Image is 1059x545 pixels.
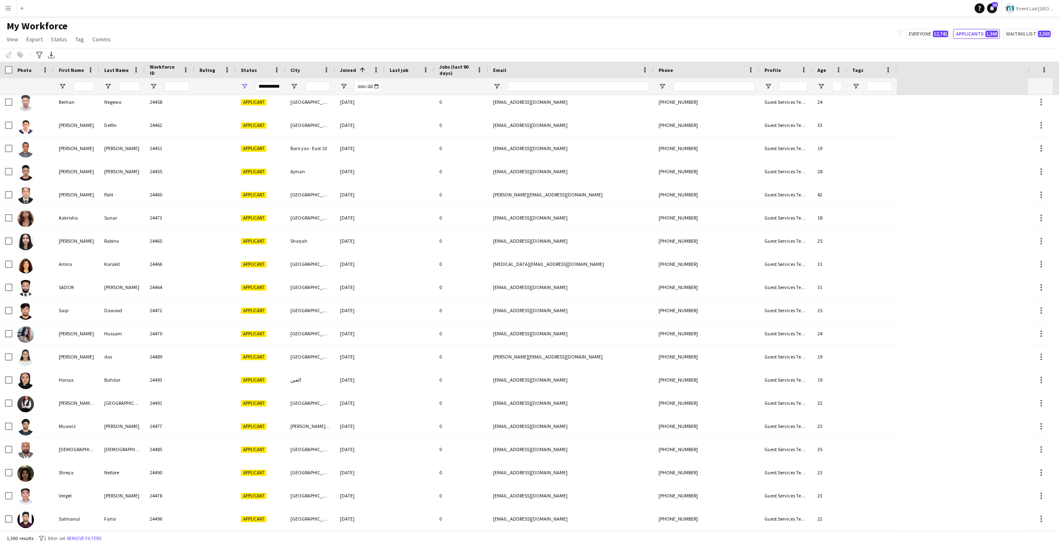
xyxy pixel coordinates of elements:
[760,253,812,275] div: Guest Services Team
[145,507,194,530] div: 24496
[987,3,997,13] a: 11
[145,392,194,414] div: 24491
[654,253,760,275] div: [PHONE_NUMBER]
[145,438,194,461] div: 24485
[335,206,385,229] div: [DATE]
[17,187,34,204] img: Subrat Kumar Palit
[335,345,385,368] div: [DATE]
[17,280,34,296] img: SADOR EYOB
[17,95,34,111] img: Berhan Negewo
[760,137,812,160] div: Guest Services Team
[812,206,847,229] div: 18
[488,206,654,229] div: [EMAIL_ADDRESS][DOMAIN_NAME]
[241,400,266,406] span: Applicant
[488,507,654,530] div: [EMAIL_ADDRESS][DOMAIN_NAME]
[17,234,34,250] img: Aila Eunice Rabino
[488,438,654,461] div: [EMAIL_ADDRESS][DOMAIN_NAME]
[145,253,194,275] div: 24466
[99,206,145,229] div: Sunar
[285,484,335,507] div: [GEOGRAPHIC_DATA]
[812,322,847,345] div: 24
[654,160,760,183] div: [PHONE_NUMBER]
[44,535,65,541] span: 1 filter set
[46,50,56,60] app-action-btn: Export XLSX
[434,415,488,437] div: 0
[335,415,385,437] div: [DATE]
[852,83,860,90] button: Open Filter Menu
[434,322,488,345] div: 0
[145,183,194,206] div: 24460
[867,81,892,91] input: Tags Filter Input
[54,114,99,136] div: [PERSON_NAME]
[335,114,385,136] div: [DATE]
[54,253,99,275] div: Amira
[17,141,34,158] img: Mohamed Adan
[241,99,266,105] span: Applicant
[54,206,99,229] div: Aakrisha
[54,484,99,507] div: Vergel
[335,322,385,345] div: [DATE]
[54,160,99,183] div: [PERSON_NAME]
[1038,31,1051,37] span: 2,303
[285,461,335,484] div: [GEOGRAPHIC_DATA]
[145,137,194,160] div: 24451
[74,81,94,91] input: First Name Filter Input
[145,229,194,252] div: 24465
[812,345,847,368] div: 19
[434,137,488,160] div: 0
[434,253,488,275] div: 0
[434,276,488,299] div: 0
[285,160,335,183] div: Ajman
[659,67,673,73] span: Phone
[654,438,760,461] div: [PHONE_NUMBER]
[99,484,145,507] div: [PERSON_NAME]
[439,64,473,76] span: Jobs (last 90 days)
[812,368,847,391] div: 19
[906,29,950,39] button: Everyone12,741
[488,368,654,391] div: [EMAIL_ADDRESS][DOMAIN_NAME]
[654,392,760,414] div: [PHONE_NUMBER]
[434,345,488,368] div: 0
[654,415,760,437] div: [PHONE_NUMBER]
[335,276,385,299] div: [DATE]
[54,461,99,484] div: Shreya
[812,507,847,530] div: 22
[760,229,812,252] div: Guest Services Team
[812,91,847,113] div: 24
[654,114,760,136] div: [PHONE_NUMBER]
[488,276,654,299] div: [EMAIL_ADDRESS][DOMAIN_NAME]
[17,419,34,435] img: Muawiz Farooqi
[764,67,781,73] span: Profile
[241,470,266,476] span: Applicant
[285,229,335,252] div: Sharjah
[335,484,385,507] div: [DATE]
[335,183,385,206] div: [DATE]
[145,484,194,507] div: 24478
[1003,29,1052,39] button: Waiting list2,303
[779,81,807,91] input: Profile Filter Input
[335,299,385,322] div: [DATE]
[54,438,99,461] div: [DEMOGRAPHIC_DATA]
[488,91,654,113] div: [EMAIL_ADDRESS][DOMAIN_NAME]
[48,34,70,45] a: Status
[241,308,266,314] span: Applicant
[812,461,847,484] div: 23
[92,36,111,43] span: Comms
[241,354,266,360] span: Applicant
[145,114,194,136] div: 24462
[104,67,129,73] span: Last Name
[953,29,1000,39] button: Applicants1,360
[99,137,145,160] div: [PERSON_NAME]
[17,257,34,273] img: Amira Karakit
[54,91,99,113] div: Berhan
[241,447,266,453] span: Applicant
[335,461,385,484] div: [DATE]
[241,238,266,244] span: Applicant
[99,299,145,322] div: Dawood
[241,215,266,221] span: Applicant
[285,345,335,368] div: [GEOGRAPHIC_DATA]
[241,67,257,73] span: Status
[285,322,335,345] div: [GEOGRAPHIC_DATA]
[488,183,654,206] div: [PERSON_NAME][EMAIL_ADDRESS][DOMAIN_NAME]
[812,392,847,414] div: 32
